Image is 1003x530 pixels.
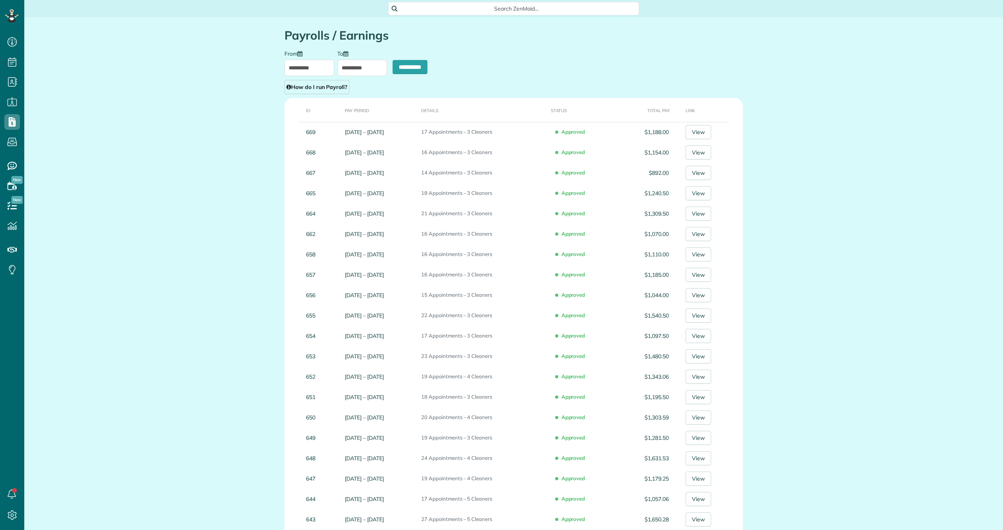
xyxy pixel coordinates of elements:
[686,288,711,302] a: View
[621,407,672,428] td: $1,303.59
[557,349,588,363] span: Approved
[418,244,547,265] td: 16 Appointments – 3 Cleaners
[557,431,588,444] span: Approved
[557,492,588,505] span: Approved
[686,390,711,404] a: View
[557,410,588,424] span: Approved
[345,149,384,156] a: [DATE] – [DATE]
[11,176,23,184] span: New
[345,231,384,238] a: [DATE] – [DATE]
[345,332,384,339] a: [DATE] – [DATE]
[284,387,342,407] td: 651
[345,394,384,401] a: [DATE] – [DATE]
[345,475,384,482] a: [DATE] – [DATE]
[686,349,711,363] a: View
[418,468,547,489] td: 19 Appointments – 4 Cleaners
[284,29,743,42] h1: Payrolls / Earnings
[284,489,342,509] td: 644
[345,414,384,421] a: [DATE] – [DATE]
[284,98,342,122] th: ID
[557,370,588,383] span: Approved
[418,203,547,224] td: 21 Appointments – 3 Cleaners
[418,265,547,285] td: 16 Appointments – 3 Cleaners
[345,251,384,258] a: [DATE] – [DATE]
[686,207,711,221] a: View
[418,285,547,305] td: 15 Appointments – 3 Cleaners
[345,292,384,299] a: [DATE] – [DATE]
[284,142,342,163] td: 668
[672,98,743,122] th: Link
[284,326,342,346] td: 654
[345,271,384,278] a: [DATE] – [DATE]
[345,353,384,360] a: [DATE] – [DATE]
[284,183,342,203] td: 665
[686,227,711,241] a: View
[557,125,588,138] span: Approved
[557,472,588,485] span: Approved
[621,346,672,367] td: $1,480.50
[345,516,384,523] a: [DATE] – [DATE]
[418,326,547,346] td: 17 Appointments – 3 Cleaners
[284,448,342,468] td: 648
[557,268,588,281] span: Approved
[621,428,672,448] td: $1,281.50
[686,309,711,323] a: View
[621,98,672,122] th: Total Pay
[284,50,306,56] label: From
[284,224,342,244] td: 662
[621,244,672,265] td: $1,110.00
[418,98,547,122] th: Details
[621,163,672,183] td: $892.00
[686,370,711,384] a: View
[686,186,711,200] a: View
[686,472,711,486] a: View
[686,145,711,160] a: View
[557,390,588,403] span: Approved
[284,285,342,305] td: 656
[621,367,672,387] td: $1,343.06
[621,122,672,142] td: $1,188.00
[418,346,547,367] td: 23 Appointments – 3 Cleaners
[345,190,384,197] a: [DATE] – [DATE]
[621,183,672,203] td: $1,240.50
[557,166,588,179] span: Approved
[621,142,672,163] td: $1,154.00
[284,305,342,326] td: 655
[621,326,672,346] td: $1,097.50
[686,431,711,445] a: View
[418,448,547,468] td: 24 Appointments – 4 Cleaners
[345,455,384,462] a: [DATE] – [DATE]
[337,50,352,56] label: To
[418,163,547,183] td: 14 Appointments – 3 Cleaners
[621,448,672,468] td: $1,631.53
[621,509,672,530] td: $1,650.28
[621,468,672,489] td: $1,179.25
[557,309,588,322] span: Approved
[284,367,342,387] td: 652
[686,268,711,282] a: View
[418,122,547,142] td: 17 Appointments – 3 Cleaners
[557,451,588,465] span: Approved
[621,305,672,326] td: $1,540.50
[284,468,342,489] td: 647
[621,224,672,244] td: $1,070.00
[284,346,342,367] td: 653
[418,407,547,428] td: 20 Appointments – 4 Cleaners
[621,265,672,285] td: $1,185.00
[418,224,547,244] td: 16 Appointments – 3 Cleaners
[418,428,547,448] td: 19 Appointments – 3 Cleaners
[418,305,547,326] td: 22 Appointments – 3 Cleaners
[345,312,384,319] a: [DATE] – [DATE]
[345,496,384,503] a: [DATE] – [DATE]
[345,210,384,217] a: [DATE] – [DATE]
[621,285,672,305] td: $1,044.00
[418,489,547,509] td: 17 Appointments – 5 Cleaners
[686,166,711,180] a: View
[557,207,588,220] span: Approved
[345,373,384,380] a: [DATE] – [DATE]
[418,183,547,203] td: 18 Appointments – 3 Cleaners
[621,489,672,509] td: $1,057.06
[686,329,711,343] a: View
[284,122,342,142] td: 669
[418,387,547,407] td: 18 Appointments – 3 Cleaners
